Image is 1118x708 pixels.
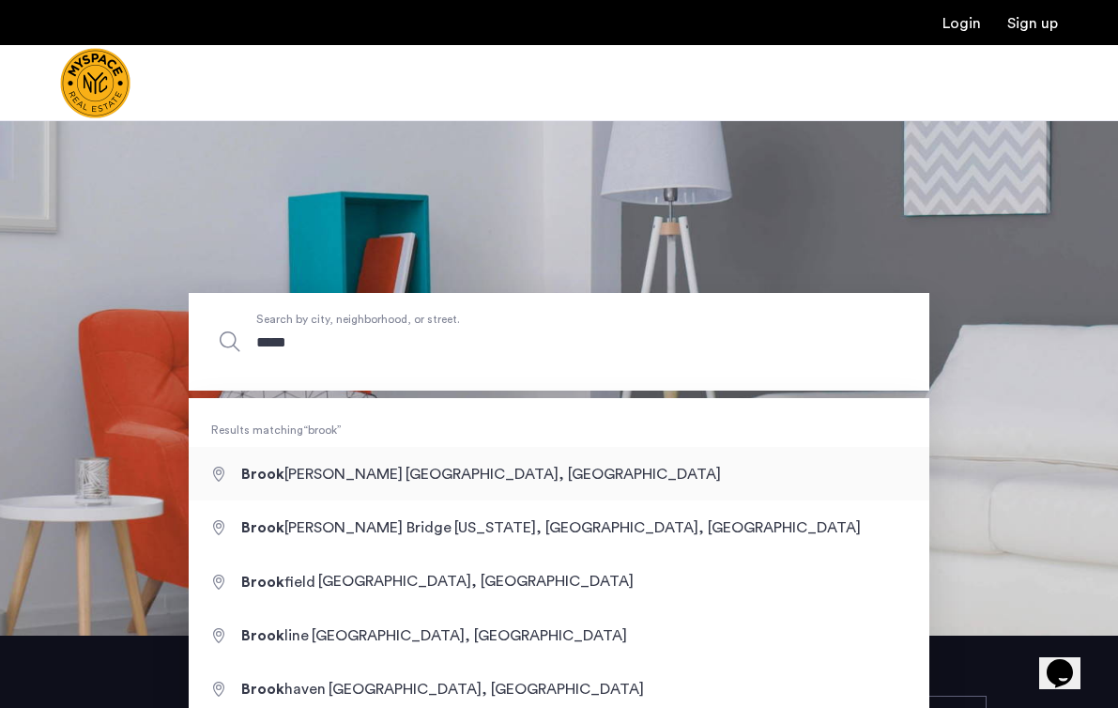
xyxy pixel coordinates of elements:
span: Results matching [189,421,929,439]
span: haven [241,682,329,697]
a: Cazamio Logo [60,48,130,118]
span: field [241,575,318,590]
q: brook [303,424,342,436]
span: Brook [241,467,284,482]
span: Brook [241,520,284,535]
span: Brook [241,628,284,643]
span: Search by city, neighborhood, or street. [256,310,774,329]
span: [GEOGRAPHIC_DATA], [GEOGRAPHIC_DATA] [406,467,721,482]
span: [GEOGRAPHIC_DATA], [GEOGRAPHIC_DATA] [329,682,644,697]
span: [GEOGRAPHIC_DATA], [GEOGRAPHIC_DATA] [318,575,634,590]
iframe: chat widget [1039,633,1099,689]
span: [GEOGRAPHIC_DATA], [GEOGRAPHIC_DATA] [312,628,627,643]
span: [PERSON_NAME] [241,467,406,482]
a: Login [942,16,981,31]
input: Apartment Search [189,293,929,391]
span: line [241,628,312,643]
img: logo [60,48,130,118]
span: Brook [241,575,284,590]
span: [US_STATE], [GEOGRAPHIC_DATA], [GEOGRAPHIC_DATA] [454,520,861,535]
a: Registration [1007,16,1058,31]
span: Brook [241,682,284,697]
span: [PERSON_NAME] Bridge [241,520,454,535]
